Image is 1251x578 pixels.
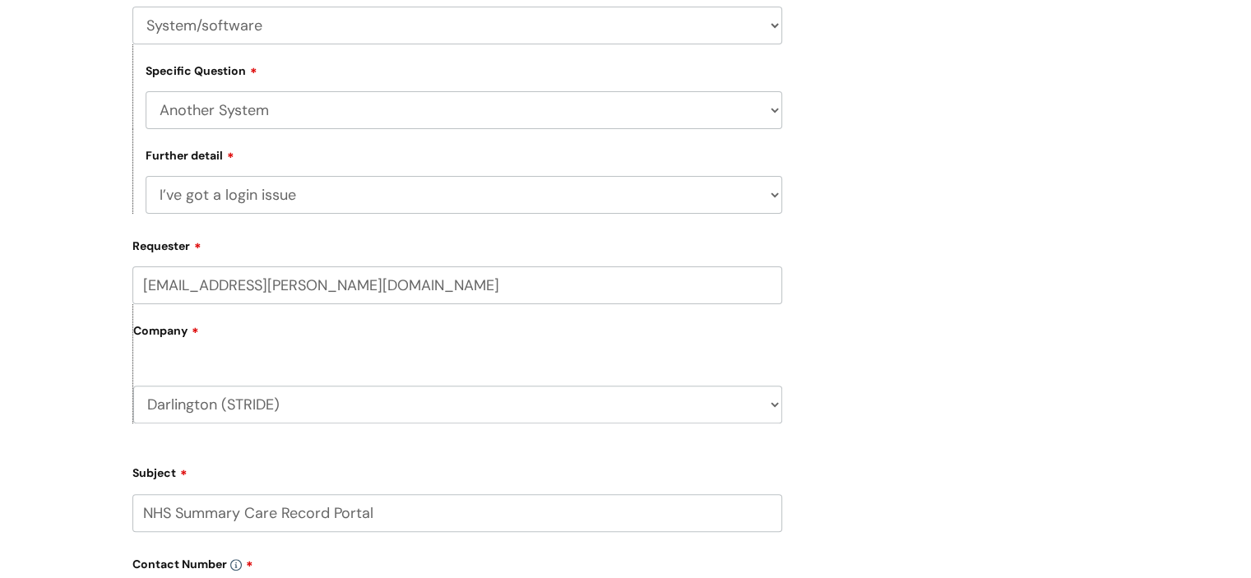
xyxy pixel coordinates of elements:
[146,62,257,78] label: Specific Question
[132,460,782,480] label: Subject
[133,318,782,355] label: Company
[132,234,782,253] label: Requester
[146,146,234,163] label: Further detail
[132,552,782,571] label: Contact Number
[132,266,782,304] input: Email
[230,559,242,571] img: info-icon.svg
